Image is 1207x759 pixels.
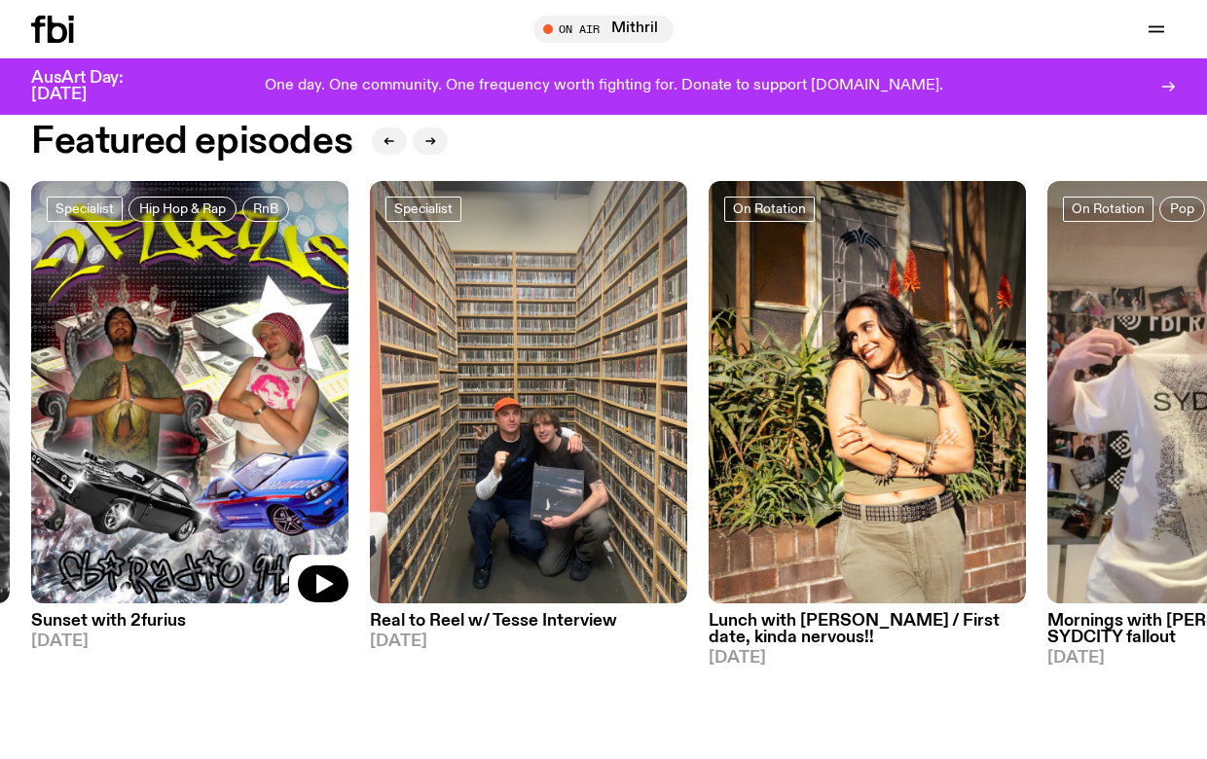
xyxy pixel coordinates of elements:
[370,603,687,650] a: Real to Reel w/ Tesse Interview[DATE]
[31,70,156,103] h3: AusArt Day: [DATE]
[370,633,687,650] span: [DATE]
[709,613,1026,646] h3: Lunch with [PERSON_NAME] / First date, kinda nervous!!
[1072,201,1145,216] span: On Rotation
[370,613,687,630] h3: Real to Reel w/ Tesse Interview
[1170,201,1194,216] span: Pop
[733,201,806,216] span: On Rotation
[31,613,348,630] h3: Sunset with 2furius
[709,650,1026,667] span: [DATE]
[724,197,815,222] a: On Rotation
[1063,197,1153,222] a: On Rotation
[31,633,348,650] span: [DATE]
[55,201,114,216] span: Specialist
[31,181,348,604] img: In the style of cheesy 2000s hip hop mixtapes - Mateo on the left has his hands clapsed in prayer...
[709,603,1026,667] a: Lunch with [PERSON_NAME] / First date, kinda nervous!![DATE]
[31,603,348,650] a: Sunset with 2furius[DATE]
[139,201,226,216] span: Hip Hop & Rap
[31,125,352,160] h2: Featured episodes
[47,197,123,222] a: Specialist
[709,181,1026,604] img: Tanya is standing in front of plants and a brick fence on a sunny day. She is looking to the left...
[533,16,674,43] button: On AirMithril
[385,197,461,222] a: Specialist
[242,197,289,222] a: RnB
[394,201,453,216] span: Specialist
[265,78,943,95] p: One day. One community. One frequency worth fighting for. Donate to support [DOMAIN_NAME].
[1159,197,1205,222] a: Pop
[253,201,278,216] span: RnB
[128,197,237,222] a: Hip Hop & Rap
